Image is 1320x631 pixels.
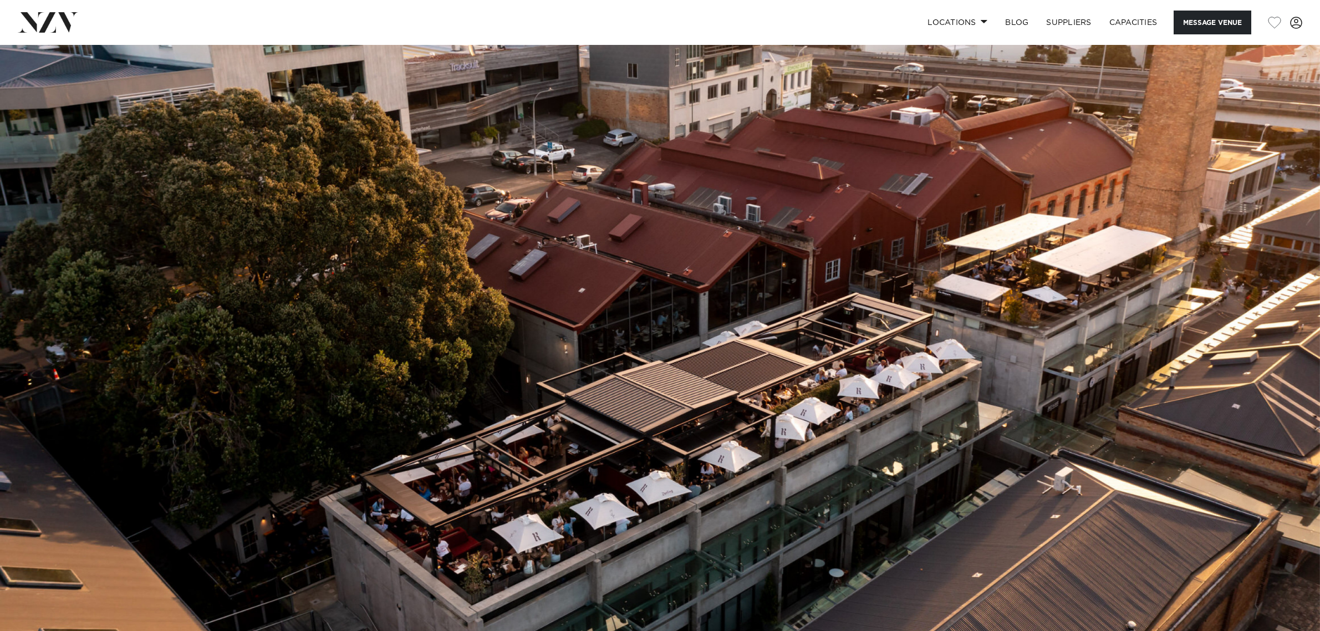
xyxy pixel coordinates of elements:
[919,11,996,34] a: Locations
[1037,11,1100,34] a: SUPPLIERS
[1100,11,1166,34] a: Capacities
[996,11,1037,34] a: BLOG
[1174,11,1251,34] button: Message Venue
[18,12,78,32] img: nzv-logo.png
